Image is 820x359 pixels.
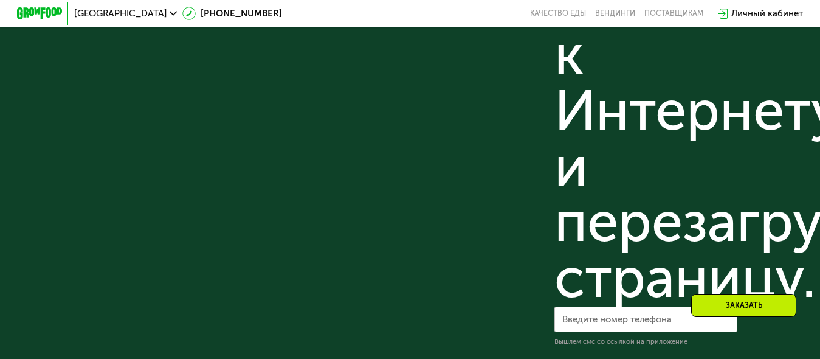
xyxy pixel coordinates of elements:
[562,316,672,322] label: Введите номер телефона
[74,9,167,18] span: [GEOGRAPHIC_DATA]
[595,9,635,18] a: Вендинги
[182,7,282,20] a: [PHONE_NUMBER]
[554,337,737,346] div: Вышлем смс со ссылкой на приложение
[731,7,803,20] div: Личный кабинет
[644,9,703,18] div: поставщикам
[691,294,796,317] div: Заказать
[530,9,586,18] a: Качество еды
